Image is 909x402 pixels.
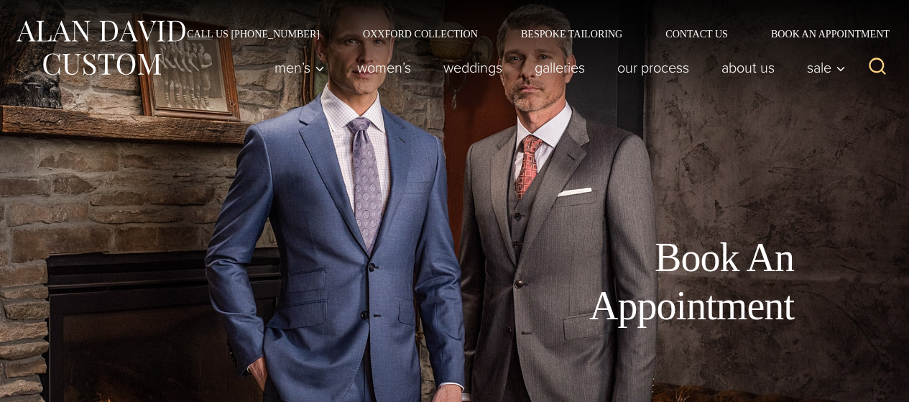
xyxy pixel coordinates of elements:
a: Contact Us [644,29,749,39]
a: Oxxford Collection [341,29,499,39]
a: weddings [428,53,519,82]
a: Book an Appointment [749,29,895,39]
button: View Search Form [860,50,895,85]
span: Sale [807,60,846,75]
nav: Primary Navigation [259,53,854,82]
a: Bespoke Tailoring [499,29,644,39]
a: About Us [706,53,791,82]
nav: Secondary Navigation [165,29,895,39]
a: Call Us [PHONE_NUMBER] [165,29,341,39]
a: Our Process [601,53,706,82]
h1: Book An Appointment [471,234,794,330]
span: Men’s [274,60,325,75]
a: Women’s [341,53,428,82]
img: Alan David Custom [14,16,187,80]
a: Galleries [519,53,601,82]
